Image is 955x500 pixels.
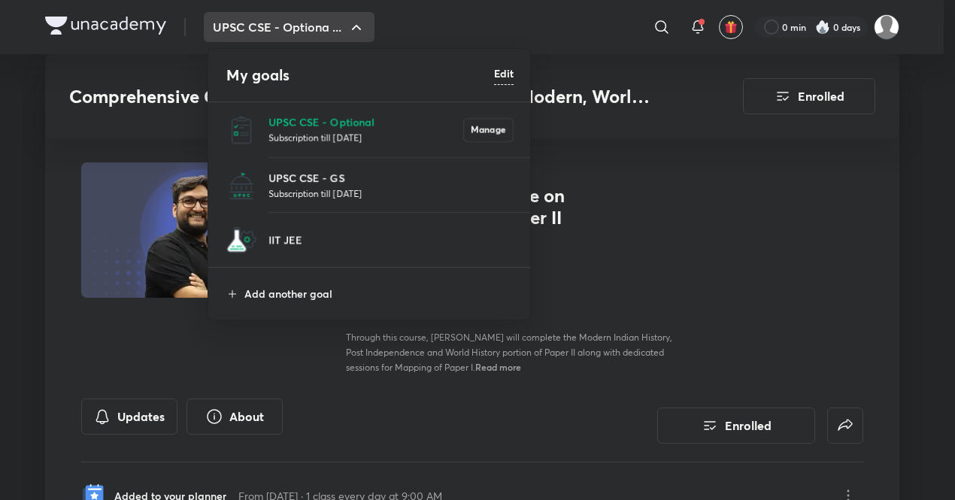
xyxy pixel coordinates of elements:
[226,225,256,255] img: IIT JEE
[244,286,514,302] p: Add another goal
[226,115,256,145] img: UPSC CSE - Optional
[268,170,514,186] p: UPSC CSE - GS
[226,64,494,86] h4: My goals
[268,186,514,201] p: Subscription till [DATE]
[268,114,463,130] p: UPSC CSE - Optional
[268,232,514,247] p: IIT JEE
[268,130,463,145] p: Subscription till [DATE]
[463,118,514,142] button: Manage
[226,171,256,201] img: UPSC CSE - GS
[494,65,514,81] h6: Edit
